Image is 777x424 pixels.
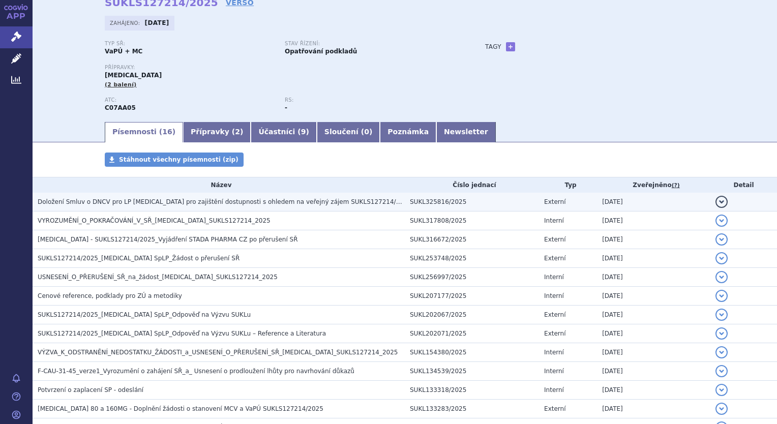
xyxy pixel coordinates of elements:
span: SUKLS127214/2025_Propranolol SpLP_Odpověď na Výzvu SUKLu [38,311,251,318]
td: SUKL207177/2025 [405,287,539,306]
span: [MEDICAL_DATA] [105,72,162,79]
td: [DATE] [597,381,710,400]
strong: PROPRANOLOL [105,104,136,111]
td: [DATE] [597,306,710,324]
span: Interní [544,292,564,299]
span: Interní [544,368,564,375]
span: SUKLS127214/2025_Propranolol SpLP_Odpověď na Výzvu SUKLu – Reference a Literatura [38,330,326,337]
span: Externí [544,255,565,262]
td: [DATE] [597,324,710,343]
span: Interní [544,217,564,224]
button: detail [715,290,728,302]
td: SUKL316672/2025 [405,230,539,249]
td: SUKL202067/2025 [405,306,539,324]
span: 16 [162,128,172,136]
p: RS: [285,97,455,103]
button: detail [715,196,728,208]
a: Sloučení (0) [317,122,380,142]
td: SUKL133283/2025 [405,400,539,418]
button: detail [715,252,728,264]
span: Externí [544,236,565,243]
span: Zahájeno: [110,19,142,27]
span: Externí [544,330,565,337]
span: Externí [544,311,565,318]
span: VÝZVA_K_ODSTRANĚNÍ_NEDOSTATKU_ŽÁDOSTI_a_USNESENÍ_O_PŘERUŠENÍ_SŘ_PROPRANOLOL_SUKLS127214_2025 [38,349,398,356]
p: ATC: [105,97,275,103]
strong: Opatřování podkladů [285,48,357,55]
td: [DATE] [597,249,710,268]
button: detail [715,403,728,415]
td: [DATE] [597,362,710,381]
th: Název [33,177,405,193]
td: [DATE] [597,343,710,362]
span: Doložení Smluv o DNCV pro LP Propranolol pro zajištění dostupnosti s ohledem na veřejný zájem SUK... [38,198,411,205]
abbr: (?) [672,182,680,189]
button: detail [715,271,728,283]
a: Newsletter [436,122,496,142]
td: SUKL325816/2025 [405,193,539,211]
a: Písemnosti (16) [105,122,183,142]
span: Propranolol - SUKLS127214/2025_Vyjádření STADA PHARMA CZ po přerušení SŘ [38,236,298,243]
strong: [DATE] [145,19,169,26]
strong: - [285,104,287,111]
a: Přípravky (2) [183,122,251,142]
td: SUKL133318/2025 [405,381,539,400]
td: [DATE] [597,268,710,287]
span: Interní [544,349,564,356]
a: Poznámka [380,122,436,142]
span: 2 [235,128,240,136]
button: detail [715,233,728,246]
span: Interní [544,274,564,281]
span: F-CAU-31-45_verze1_Vyrozumění o zahájení SŘ_a_ Usnesení o prodloužení lhůty pro navrhování důkazů [38,368,354,375]
button: detail [715,346,728,358]
span: Potvrzení o zaplacení SP - odeslání [38,386,143,393]
td: SUKL317808/2025 [405,211,539,230]
span: VYROZUMĚNÍ_O_POKRAČOVÁNÍ_V_SŘ_PROPRANOLOL_SUKLS127214_2025 [38,217,271,224]
span: USNESENÍ_O_PŘERUŠENÍ_SŘ_na_žádost_PROPRANOLOL_SUKLS127214_2025 [38,274,278,281]
button: detail [715,327,728,340]
h3: Tagy [485,41,501,53]
span: Propranolol 80 a 160MG - Doplnění žádosti o stanovení MCV a VaPÚ SUKLS127214/2025 [38,405,323,412]
span: (2 balení) [105,81,137,88]
button: detail [715,384,728,396]
td: [DATE] [597,400,710,418]
th: Zveřejněno [597,177,710,193]
span: Stáhnout všechny písemnosti (zip) [119,156,238,163]
span: Externí [544,198,565,205]
p: Přípravky: [105,65,465,71]
a: + [506,42,515,51]
th: Číslo jednací [405,177,539,193]
strong: VaPÚ + MC [105,48,142,55]
td: [DATE] [597,193,710,211]
button: detail [715,365,728,377]
a: Účastníci (9) [251,122,316,142]
span: Interní [544,386,564,393]
td: SUKL253748/2025 [405,249,539,268]
td: [DATE] [597,287,710,306]
td: SUKL134539/2025 [405,362,539,381]
th: Typ [539,177,597,193]
button: detail [715,215,728,227]
span: Cenové reference, podklady pro ZÚ a metodiky [38,292,182,299]
span: Externí [544,405,565,412]
td: SUKL202071/2025 [405,324,539,343]
p: Stav řízení: [285,41,455,47]
th: Detail [710,177,777,193]
button: detail [715,309,728,321]
span: SUKLS127214/2025_Propranolol SpLP_Žádost o přerušení SŘ [38,255,240,262]
a: Stáhnout všechny písemnosti (zip) [105,153,244,167]
td: SUKL256997/2025 [405,268,539,287]
span: 0 [364,128,369,136]
td: SUKL154380/2025 [405,343,539,362]
td: [DATE] [597,230,710,249]
span: 9 [301,128,306,136]
p: Typ SŘ: [105,41,275,47]
td: [DATE] [597,211,710,230]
